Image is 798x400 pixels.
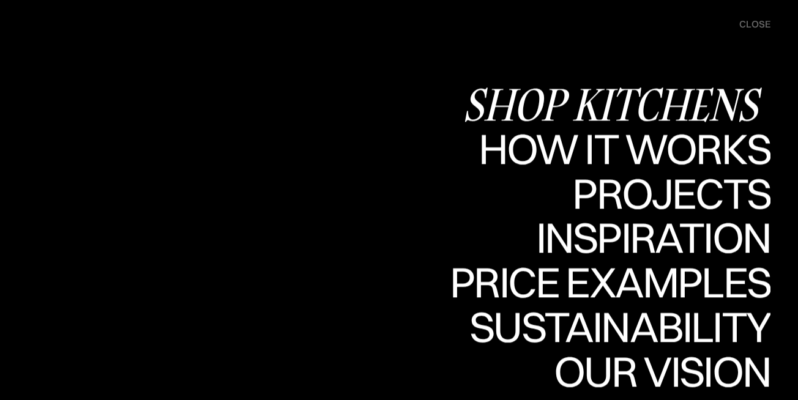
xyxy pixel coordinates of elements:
[450,261,770,303] div: Price examples
[475,127,770,170] div: How it works
[475,127,770,172] a: How it worksHow it works
[475,170,770,213] div: How it works
[459,305,770,348] div: Sustainability
[519,217,770,259] div: Inspiration
[727,12,770,37] div: menu
[519,259,770,302] div: Inspiration
[572,215,770,257] div: Projects
[450,261,770,305] a: Price examplesPrice examples
[463,83,770,127] a: Shop Kitchens
[459,348,770,391] div: Sustainability
[572,172,770,215] div: Projects
[739,18,770,31] div: close
[572,172,770,217] a: ProjectsProjects
[450,303,770,346] div: Price examples
[519,217,770,261] a: InspirationInspiration
[543,350,770,393] div: Our vision
[459,305,770,350] a: SustainabilitySustainability
[543,350,770,394] a: Our visionOur vision
[463,83,770,125] div: Shop Kitchens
